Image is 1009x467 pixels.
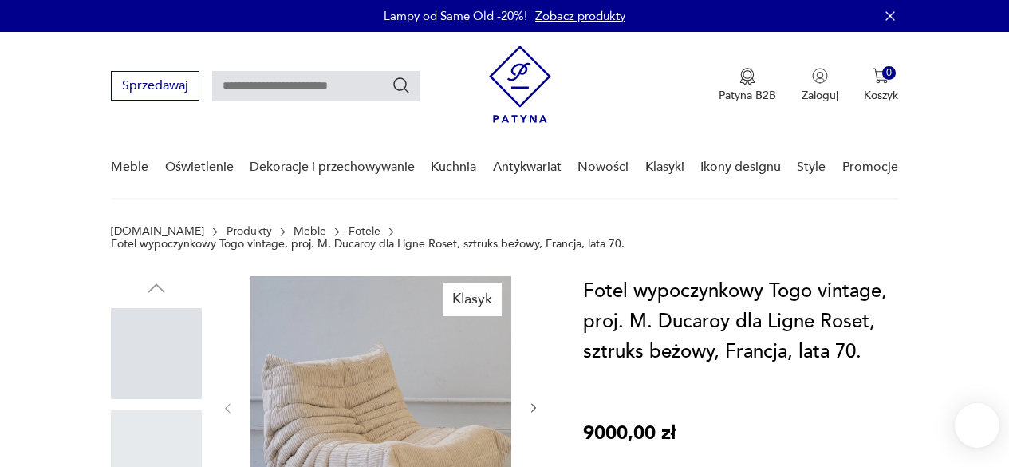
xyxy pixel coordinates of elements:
[111,71,199,101] button: Sprzedawaj
[111,225,204,238] a: [DOMAIN_NAME]
[349,225,380,238] a: Fotele
[443,283,502,316] div: Klasyk
[227,225,272,238] a: Produkty
[719,68,776,103] button: Patyna B2B
[645,137,684,198] a: Klasyki
[431,137,476,198] a: Kuchnia
[812,68,828,84] img: Ikonka użytkownika
[719,68,776,103] a: Ikona medaluPatyna B2B
[955,403,999,448] iframe: Smartsupp widget button
[583,418,676,449] p: 9000,00 zł
[797,137,826,198] a: Style
[165,137,234,198] a: Oświetlenie
[111,137,148,198] a: Meble
[802,68,838,103] button: Zaloguj
[864,68,898,103] button: 0Koszyk
[489,46,551,123] img: Patyna - sklep z meblami i dekoracjami vintage
[493,137,562,198] a: Antykwariat
[802,88,838,103] p: Zaloguj
[583,276,898,367] h1: Fotel wypoczynkowy Togo vintage, proj. M. Ducaroy dla Ligne Roset, sztruks beżowy, Francja, lata 70.
[864,88,898,103] p: Koszyk
[842,137,898,198] a: Promocje
[250,137,415,198] a: Dekoracje i przechowywanie
[294,225,326,238] a: Meble
[392,76,411,95] button: Szukaj
[111,238,625,251] p: Fotel wypoczynkowy Togo vintage, proj. M. Ducaroy dla Ligne Roset, sztruks beżowy, Francja, lata 70.
[739,68,755,85] img: Ikona medalu
[873,68,889,84] img: Ikona koszyka
[384,8,527,24] p: Lampy od Same Old -20%!
[700,137,781,198] a: Ikony designu
[882,66,896,80] div: 0
[111,81,199,93] a: Sprzedawaj
[719,88,776,103] p: Patyna B2B
[535,8,625,24] a: Zobacz produkty
[577,137,629,198] a: Nowości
